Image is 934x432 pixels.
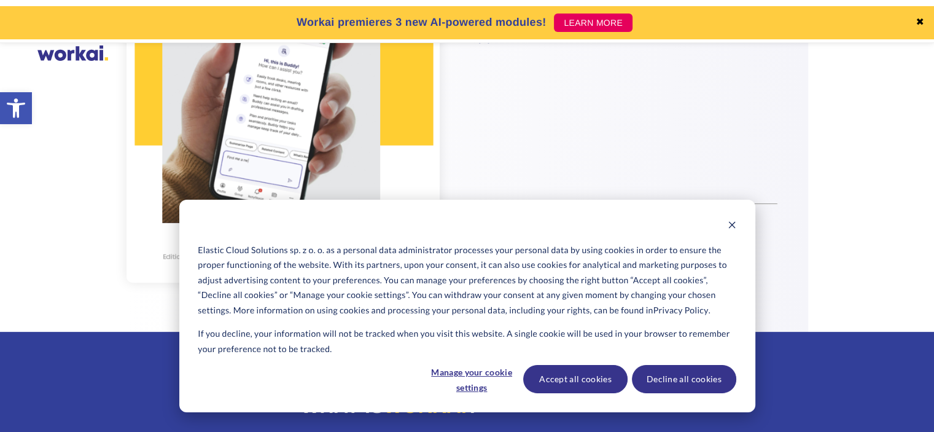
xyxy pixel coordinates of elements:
button: Accept all cookies [523,365,628,393]
button: Manage your cookie settings [424,365,519,393]
a: LEARN MORE [554,14,632,32]
a: ✖ [916,18,924,28]
p: If you decline, your information will not be tracked when you visit this website. A single cookie... [198,326,736,356]
p: Workai premieres 3 new AI-powered modules! [297,14,547,31]
h2: What is ? [126,393,654,420]
a: Privacy Policy [653,303,709,318]
button: Decline all cookies [632,365,736,393]
span: Workai [384,395,467,417]
p: Elastic Cloud Solutions sp. z o. o. as a personal data administrator processes your personal data... [198,243,736,318]
div: Cookie banner [179,200,755,412]
button: Dismiss cookie banner [728,219,736,234]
